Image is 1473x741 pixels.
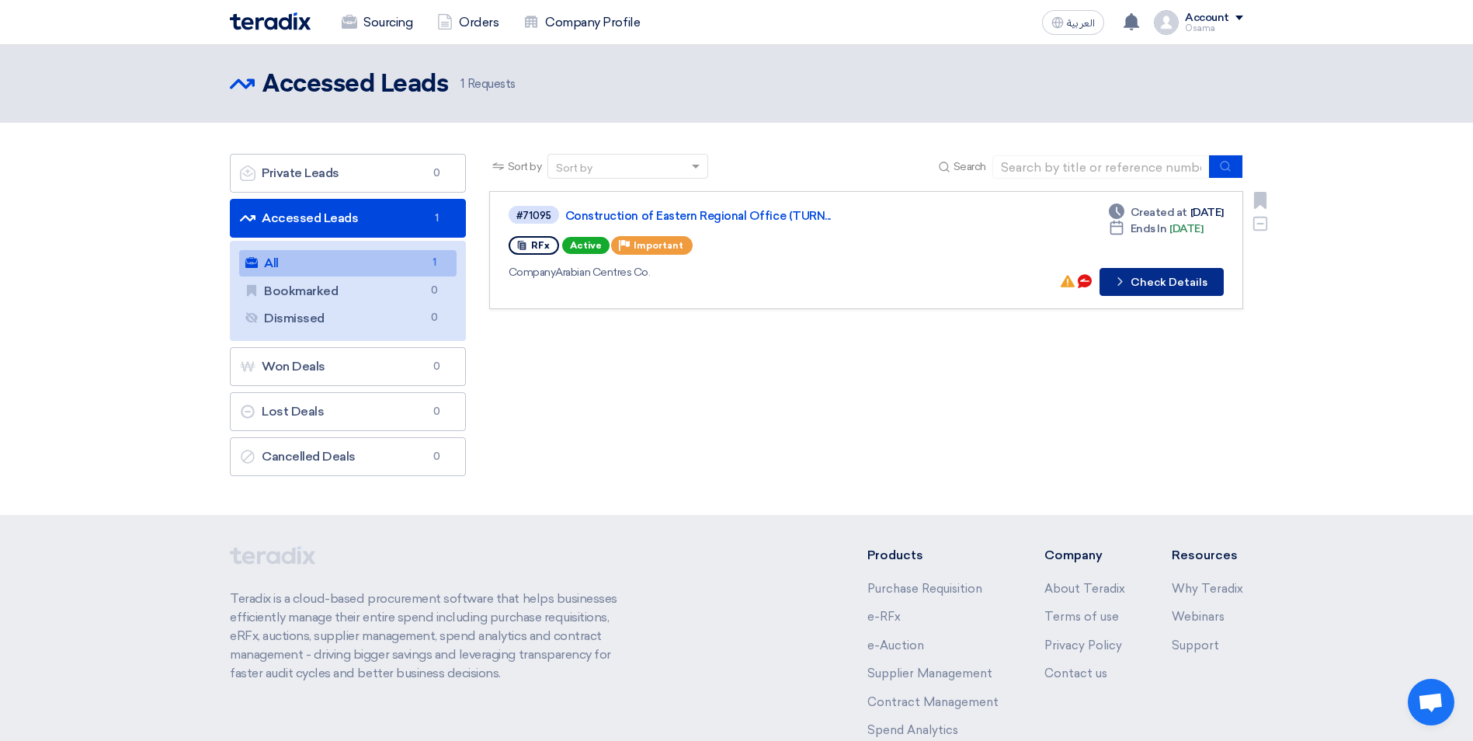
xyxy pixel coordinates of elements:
[511,5,652,40] a: Company Profile
[867,582,982,596] a: Purchase Requisition
[556,160,592,176] div: Sort by
[867,638,924,652] a: e-Auction
[426,255,444,271] span: 1
[867,666,992,680] a: Supplier Management
[1067,18,1095,29] span: العربية
[1044,638,1122,652] a: Privacy Policy
[329,5,425,40] a: Sourcing
[1408,679,1454,725] a: Open chat
[428,404,446,419] span: 0
[1172,610,1225,624] a: Webinars
[1185,24,1243,33] div: Osama
[1044,582,1125,596] a: About Teradix
[516,210,551,221] div: #71095
[239,250,457,277] a: All
[428,165,446,181] span: 0
[1109,221,1204,237] div: [DATE]
[428,210,446,226] span: 1
[230,199,466,238] a: Accessed Leads1
[428,359,446,374] span: 0
[565,209,954,223] a: Construction of Eastern Regional Office (TURN...
[1109,204,1224,221] div: [DATE]
[954,158,986,175] span: Search
[428,449,446,464] span: 0
[460,75,516,93] span: Requests
[867,695,999,709] a: Contract Management
[867,546,999,565] li: Products
[1172,582,1243,596] a: Why Teradix
[1044,610,1119,624] a: Terms of use
[1185,12,1229,25] div: Account
[239,305,457,332] a: Dismissed
[867,610,901,624] a: e-RFx
[531,240,550,251] span: RFx
[426,283,444,299] span: 0
[230,392,466,431] a: Lost Deals0
[1044,546,1125,565] li: Company
[426,310,444,326] span: 0
[230,12,311,30] img: Teradix logo
[1131,221,1167,237] span: Ends In
[262,69,448,100] h2: Accessed Leads
[230,590,635,683] p: Teradix is a cloud-based procurement software that helps businesses efficiently manage their enti...
[230,154,466,193] a: Private Leads0
[230,437,466,476] a: Cancelled Deals0
[1172,546,1243,565] li: Resources
[634,240,683,251] span: Important
[867,723,958,737] a: Spend Analytics
[992,155,1210,179] input: Search by title or reference number
[509,264,957,280] div: Arabian Centres Co.
[1131,204,1187,221] span: Created at
[509,266,556,279] span: Company
[1154,10,1179,35] img: profile_test.png
[508,158,542,175] span: Sort by
[562,237,610,254] span: Active
[230,347,466,386] a: Won Deals0
[1172,638,1219,652] a: Support
[425,5,511,40] a: Orders
[1042,10,1104,35] button: العربية
[239,278,457,304] a: Bookmarked
[460,77,464,91] span: 1
[1100,268,1224,296] button: Check Details
[1044,666,1107,680] a: Contact us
